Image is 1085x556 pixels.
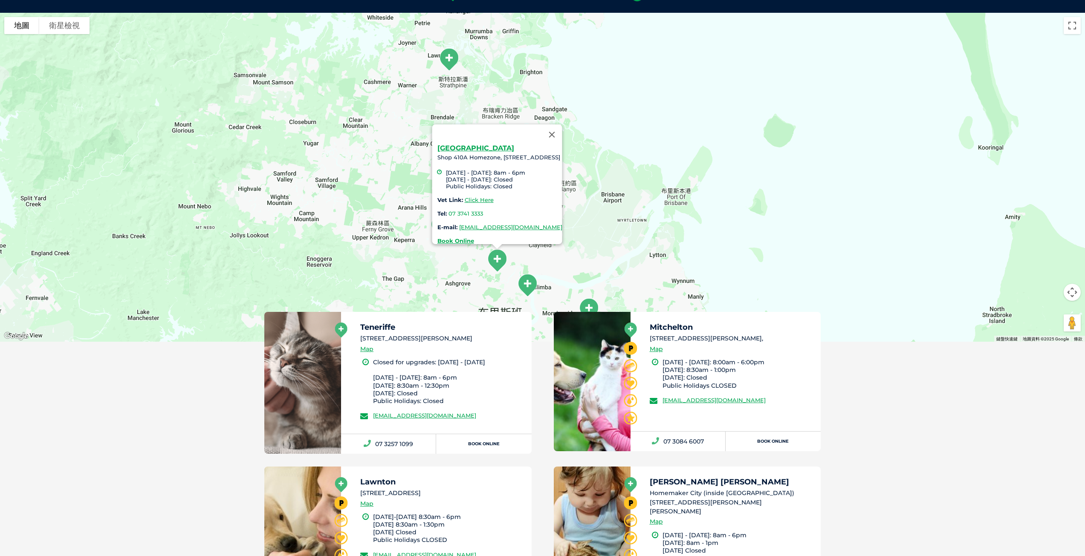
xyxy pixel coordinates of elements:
li: [STREET_ADDRESS][PERSON_NAME] [360,334,524,343]
a: Book Online [436,434,531,454]
a: Map [650,517,663,527]
img: Google [2,331,30,342]
div: Teneriffe [513,270,541,300]
h5: [PERSON_NAME] [PERSON_NAME] [650,478,813,486]
span: 地圖資料 ©2025 Google [1023,337,1069,341]
li: [DATE]-[DATE] 8:30am - 6pm [DATE] 8:30am - 1:30pm [DATE] Closed Public Holidays CLOSED [373,513,524,544]
a: Map [650,344,663,354]
li: Homemaker City (inside [GEOGRAPHIC_DATA]) [STREET_ADDRESS][PERSON_NAME][PERSON_NAME] [650,489,813,516]
div: Cannon Hill [575,294,603,325]
a: Click Here [464,196,493,203]
button: 鍵盤快速鍵 [996,336,1018,342]
button: 顯示街道地圖 [4,17,39,34]
strong: Vet Link: [437,196,463,203]
h5: Teneriffe [360,323,524,331]
li: [STREET_ADDRESS][PERSON_NAME], [650,334,813,343]
button: 將衣夾人拖曳到地圖上，就能開啟街景服務 [1064,314,1081,331]
a: 在 Google 地圖上開啟這個區域 (開啟新視窗) [2,331,30,342]
button: 切換全螢幕檢視 [1064,17,1081,34]
h5: Lawnton [360,478,524,486]
div: Mitchelton [426,211,454,241]
a: Map [360,344,373,354]
a: 07 3084 6007 [631,432,726,451]
a: 07 3741 3333 [448,210,483,217]
a: 條款 (在新分頁中開啟) [1074,337,1082,341]
div: Windsor [483,245,511,276]
li: [DATE] - [DATE]: 8am - 6pm [DATE] - [DATE]: Closed Public Holidays: Closed [446,169,562,190]
a: [EMAIL_ADDRESS][DOMAIN_NAME] [663,397,766,403]
div: Shop 410A Homezone, [STREET_ADDRESS] [437,145,562,244]
li: [STREET_ADDRESS] [360,489,524,498]
button: 關閉 [541,124,562,145]
li: Closed for upgrades: [DATE] - [DATE] [DATE] - [DATE]: 8am - 6pm [DATE]: 8:30am - 12:30pm [DATE]: ... [373,358,524,405]
a: [EMAIL_ADDRESS][DOMAIN_NAME] [373,412,476,419]
a: Book Online [437,237,474,244]
a: Map [360,499,373,509]
div: Lawnton [435,44,463,75]
strong: E-mail: [437,224,457,230]
strong: Tel: [437,210,446,217]
button: 顯示衛星圖 [39,17,90,34]
li: [DATE] - [DATE]: 8:00am - 6:00pm [DATE]: 8:30am - 1:00pm [DATE]: Closed Public Holidays CLOSED [663,358,813,389]
a: Book Online [726,432,821,451]
a: [EMAIL_ADDRESS][DOMAIN_NAME] [459,224,562,230]
a: 07 3257 1099 [341,434,436,454]
a: [GEOGRAPHIC_DATA] [437,144,514,152]
button: 地圖攝影機控制項 [1064,284,1081,301]
h5: Mitchelton [650,323,813,331]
